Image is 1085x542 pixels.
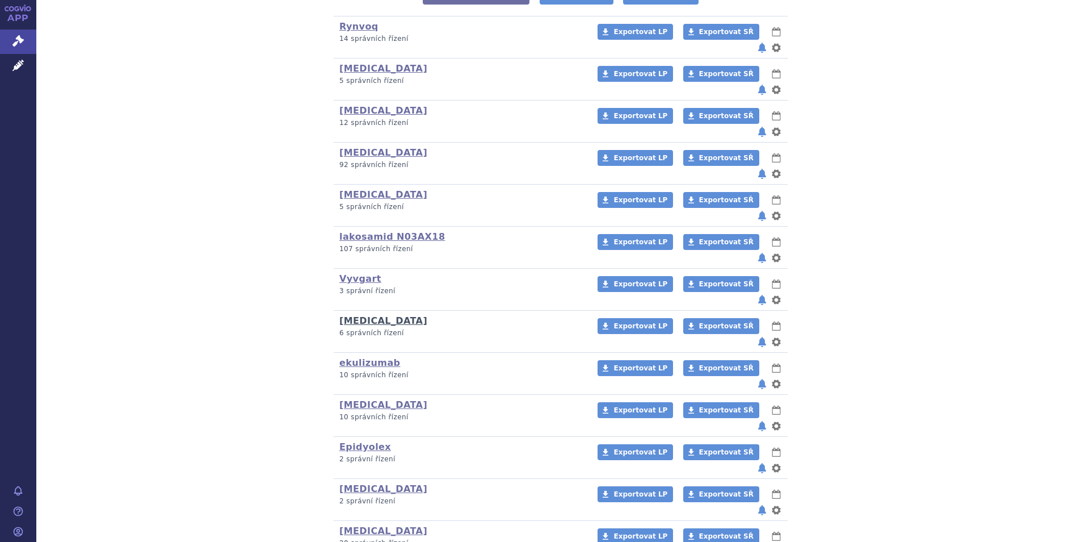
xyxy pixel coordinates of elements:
button: nastavení [771,293,782,307]
a: Exportovat SŘ [683,24,759,40]
button: nastavení [771,167,782,181]
span: Exportovat SŘ [699,112,754,120]
button: notifikace [756,83,768,97]
a: [MEDICAL_DATA] [339,315,427,326]
p: 2 správní řízení [339,497,583,506]
a: Exportovat SŘ [683,402,759,418]
span: Exportovat SŘ [699,238,754,246]
span: Exportovat SŘ [699,406,754,414]
p: 10 správních řízení [339,412,583,422]
button: notifikace [756,293,768,307]
span: Exportovat SŘ [699,322,754,330]
p: 5 správních řízení [339,202,583,212]
a: Epidyolex [339,441,391,452]
a: Exportovat SŘ [683,234,759,250]
button: lhůty [771,109,782,123]
button: lhůty [771,445,782,459]
button: lhůty [771,361,782,375]
a: Exportovat SŘ [683,192,759,208]
span: Exportovat LP [613,154,667,162]
button: lhůty [771,277,782,291]
span: Exportovat SŘ [699,196,754,204]
a: Exportovat SŘ [683,150,759,166]
p: 6 správních řízení [339,328,583,338]
a: [MEDICAL_DATA] [339,526,427,536]
button: lhůty [771,403,782,417]
a: Exportovat LP [598,276,673,292]
span: Exportovat SŘ [699,448,754,456]
a: Exportovat SŘ [683,66,759,82]
a: [MEDICAL_DATA] [339,105,427,116]
button: notifikace [756,461,768,475]
span: Exportovat LP [613,490,667,498]
button: nastavení [771,41,782,55]
button: nastavení [771,251,782,265]
a: Exportovat SŘ [683,108,759,124]
span: Exportovat LP [613,112,667,120]
span: Exportovat SŘ [699,532,754,540]
a: Exportovat LP [598,486,673,502]
button: notifikace [756,419,768,433]
a: Exportovat LP [598,360,673,376]
a: Exportovat LP [598,402,673,418]
a: Exportovat SŘ [683,486,759,502]
span: Exportovat LP [613,532,667,540]
button: nastavení [771,377,782,391]
button: lhůty [771,319,782,333]
span: Exportovat LP [613,70,667,78]
button: nastavení [771,461,782,475]
a: [MEDICAL_DATA] [339,147,427,158]
span: Exportovat LP [613,406,667,414]
button: notifikace [756,167,768,181]
a: Exportovat SŘ [683,360,759,376]
a: Exportovat LP [598,234,673,250]
button: notifikace [756,377,768,391]
a: lakosamid N03AX18 [339,231,445,242]
span: Exportovat LP [613,364,667,372]
button: nastavení [771,419,782,433]
button: notifikace [756,209,768,223]
button: lhůty [771,193,782,207]
button: lhůty [771,487,782,501]
a: Exportovat LP [598,24,673,40]
span: Exportovat SŘ [699,154,754,162]
span: Exportovat SŘ [699,490,754,498]
span: Exportovat SŘ [699,364,754,372]
span: Exportovat SŘ [699,280,754,288]
a: Exportovat LP [598,108,673,124]
button: lhůty [771,235,782,249]
p: 5 správních řízení [339,76,583,86]
p: 92 správních řízení [339,160,583,170]
button: notifikace [756,335,768,349]
span: Exportovat LP [613,448,667,456]
button: lhůty [771,151,782,165]
a: [MEDICAL_DATA] [339,483,427,494]
a: ekulizumab [339,357,400,368]
a: Exportovat LP [598,192,673,208]
button: notifikace [756,503,768,517]
button: notifikace [756,251,768,265]
button: lhůty [771,25,782,39]
a: [MEDICAL_DATA] [339,63,427,74]
span: Exportovat SŘ [699,28,754,36]
button: notifikace [756,41,768,55]
span: Exportovat LP [613,280,667,288]
span: Exportovat LP [613,322,667,330]
a: Exportovat SŘ [683,444,759,460]
a: [MEDICAL_DATA] [339,189,427,200]
p: 107 správních řízení [339,244,583,254]
a: Exportovat LP [598,444,673,460]
a: Exportovat LP [598,66,673,82]
p: 3 správní řízení [339,286,583,296]
a: Exportovat LP [598,150,673,166]
button: nastavení [771,335,782,349]
span: Exportovat LP [613,196,667,204]
a: Exportovat SŘ [683,318,759,334]
button: notifikace [756,125,768,139]
a: Exportovat LP [598,318,673,334]
a: [MEDICAL_DATA] [339,399,427,410]
span: Exportovat LP [613,28,667,36]
button: lhůty [771,67,782,81]
button: nastavení [771,209,782,223]
span: Exportovat SŘ [699,70,754,78]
